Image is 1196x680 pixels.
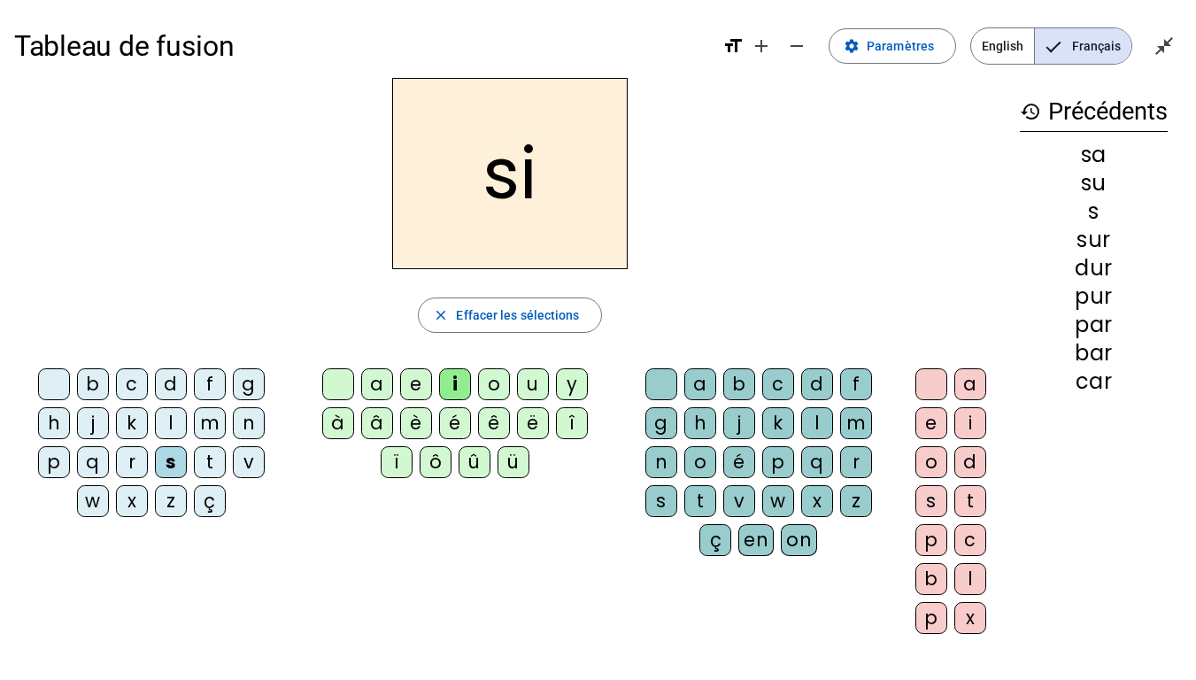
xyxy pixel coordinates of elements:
div: ï [381,446,413,478]
div: h [38,407,70,439]
div: u [517,368,549,400]
button: Diminuer la taille de la police [779,28,814,64]
div: h [684,407,716,439]
div: s [155,446,187,478]
div: w [77,485,109,517]
div: î [556,407,588,439]
div: ç [699,524,731,556]
div: s [645,485,677,517]
div: z [840,485,872,517]
button: Augmenter la taille de la police [744,28,779,64]
div: s [915,485,947,517]
div: r [840,446,872,478]
div: q [801,446,833,478]
span: Paramètres [867,35,934,57]
div: dur [1020,258,1168,279]
div: on [781,524,817,556]
div: car [1020,371,1168,392]
div: k [762,407,794,439]
div: p [762,446,794,478]
div: é [723,446,755,478]
div: i [439,368,471,400]
div: d [155,368,187,400]
mat-icon: format_size [722,35,744,57]
div: a [684,368,716,400]
div: x [801,485,833,517]
div: l [155,407,187,439]
div: l [954,563,986,595]
div: j [723,407,755,439]
div: ô [420,446,451,478]
div: t [954,485,986,517]
div: ë [517,407,549,439]
div: bar [1020,343,1168,364]
div: b [723,368,755,400]
div: x [116,485,148,517]
span: English [971,28,1034,64]
div: o [478,368,510,400]
mat-icon: settings [844,38,860,54]
h3: Précédents [1020,92,1168,132]
div: û [459,446,490,478]
div: g [233,368,265,400]
div: z [155,485,187,517]
button: Quitter le plein écran [1146,28,1182,64]
div: q [77,446,109,478]
div: g [645,407,677,439]
div: k [116,407,148,439]
div: m [840,407,872,439]
button: Effacer les sélections [418,297,601,333]
div: e [915,407,947,439]
div: â [361,407,393,439]
div: w [762,485,794,517]
div: f [194,368,226,400]
div: o [684,446,716,478]
div: d [954,446,986,478]
div: é [439,407,471,439]
button: Paramètres [829,28,956,64]
div: t [684,485,716,517]
div: j [77,407,109,439]
div: s [1020,201,1168,222]
div: c [762,368,794,400]
div: n [645,446,677,478]
span: Français [1035,28,1131,64]
div: sur [1020,229,1168,251]
div: n [233,407,265,439]
div: p [38,446,70,478]
div: v [233,446,265,478]
div: v [723,485,755,517]
div: à [322,407,354,439]
div: e [400,368,432,400]
div: x [954,602,986,634]
div: en [738,524,774,556]
div: su [1020,173,1168,194]
div: b [915,563,947,595]
div: d [801,368,833,400]
div: p [915,602,947,634]
mat-icon: add [751,35,772,57]
div: y [556,368,588,400]
div: r [116,446,148,478]
div: sa [1020,144,1168,166]
div: pur [1020,286,1168,307]
div: è [400,407,432,439]
div: i [954,407,986,439]
div: l [801,407,833,439]
div: a [361,368,393,400]
div: p [915,524,947,556]
h1: Tableau de fusion [14,18,708,74]
h2: si [392,78,628,269]
mat-icon: close [433,307,449,323]
div: a [954,368,986,400]
div: t [194,446,226,478]
div: ê [478,407,510,439]
div: ç [194,485,226,517]
span: Effacer les sélections [456,305,579,326]
div: f [840,368,872,400]
div: o [915,446,947,478]
div: ü [498,446,529,478]
div: b [77,368,109,400]
mat-icon: remove [786,35,807,57]
div: c [954,524,986,556]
